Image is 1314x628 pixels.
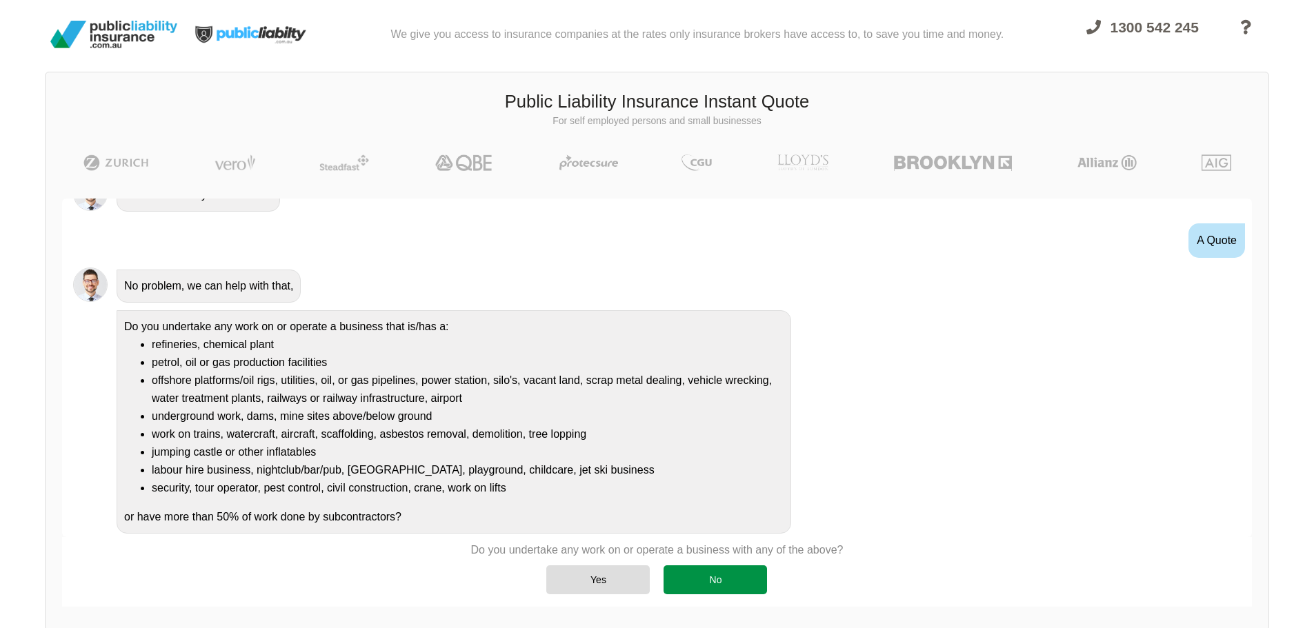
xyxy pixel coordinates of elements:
[152,425,784,443] li: work on trains, watercraft, aircraft, scaffolding, asbestos removal, demolition, tree lopping
[152,354,784,372] li: petrol, oil or gas production facilities
[554,154,624,171] img: Protecsure | Public Liability Insurance
[117,310,791,534] div: Do you undertake any work on or operate a business that is/has a: or have more than 50% of work d...
[427,154,501,171] img: QBE | Public Liability Insurance
[546,565,650,594] div: Yes
[208,154,261,171] img: Vero | Public Liability Insurance
[45,15,183,54] img: Public Liability Insurance
[56,114,1258,128] p: For self employed persons and small businesses
[152,372,784,407] li: offshore platforms/oil rigs, utilities, oil, or gas pipelines, power station, silo's, vacant land...
[152,336,784,354] li: refineries, chemical plant
[1196,154,1237,171] img: AIG | Public Liability Insurance
[56,90,1258,114] h3: Public Liability Insurance Instant Quote
[314,154,375,171] img: Steadfast | Public Liability Insurance
[152,443,784,461] li: jumping castle or other inflatables
[152,461,784,479] li: labour hire business, nightclub/bar/pub, [GEOGRAPHIC_DATA], playground, childcare, jet ski business
[1111,19,1199,35] span: 1300 542 245
[77,154,155,171] img: Zurich | Public Liability Insurance
[117,270,301,303] div: No problem, we can help with that,
[73,267,108,302] img: Chatbot | PLI
[1188,223,1245,258] div: A Quote
[183,6,321,63] img: Public Liability Insurance Light
[888,154,1017,171] img: Brooklyn | Public Liability Insurance
[676,154,717,171] img: CGU | Public Liability Insurance
[1071,154,1144,171] img: Allianz | Public Liability Insurance
[390,6,1004,63] div: We give you access to insurance companies at the rates only insurance brokers have access to, to ...
[471,543,844,558] p: Do you undertake any work on or operate a business with any of the above?
[664,565,767,594] div: No
[152,479,784,497] li: security, tour operator, pest control, civil construction, crane, work on lifts
[1074,11,1211,63] a: 1300 542 245
[770,154,836,171] img: LLOYD's | Public Liability Insurance
[152,407,784,425] li: underground work, dams, mine sites above/below ground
